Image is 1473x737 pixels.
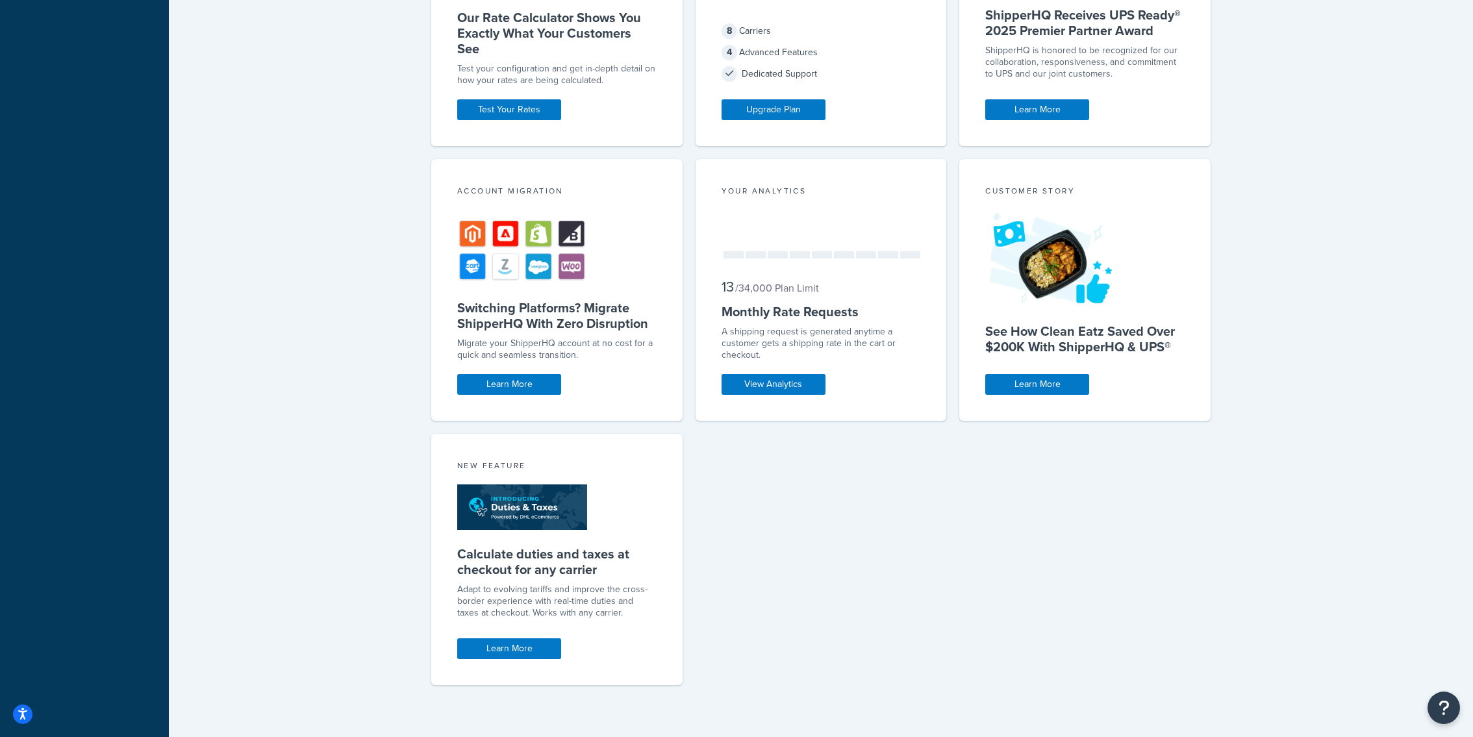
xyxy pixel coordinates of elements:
h5: Our Rate Calculator Shows You Exactly What Your Customers See [457,10,657,56]
p: ShipperHQ is honored to be recognized for our collaboration, responsiveness, and commitment to UP... [985,45,1185,80]
h5: Calculate duties and taxes at checkout for any carrier [457,546,657,577]
div: Advanced Features [722,44,921,62]
a: View Analytics [722,374,825,395]
a: Upgrade Plan [722,99,825,120]
a: Learn More [985,374,1089,395]
div: Customer Story [985,185,1185,200]
span: 4 [722,45,737,60]
div: A shipping request is generated anytime a customer gets a shipping rate in the cart or checkout. [722,326,921,361]
div: Carriers [722,22,921,40]
span: 8 [722,23,737,39]
div: Dedicated Support [722,65,921,83]
div: Migrate your ShipperHQ account at no cost for a quick and seamless transition. [457,338,657,361]
a: Learn More [457,638,561,659]
div: New Feature [457,460,657,475]
a: Learn More [985,99,1089,120]
h5: See How Clean Eatz Saved Over $200K With ShipperHQ & UPS® [985,323,1185,355]
a: Test Your Rates [457,99,561,120]
div: Test your configuration and get in-depth detail on how your rates are being calculated. [457,63,657,86]
h5: ShipperHQ Receives UPS Ready® 2025 Premier Partner Award [985,7,1185,38]
small: / 34,000 Plan Limit [735,281,819,295]
p: Adapt to evolving tariffs and improve the cross-border experience with real-time duties and taxes... [457,584,657,619]
span: 13 [722,276,734,297]
h5: Switching Platforms? Migrate ShipperHQ With Zero Disruption [457,300,657,331]
a: Learn More [457,374,561,395]
h5: Monthly Rate Requests [722,304,921,319]
button: Open Resource Center [1428,692,1460,724]
div: Account Migration [457,185,657,200]
div: Your Analytics [722,185,921,200]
